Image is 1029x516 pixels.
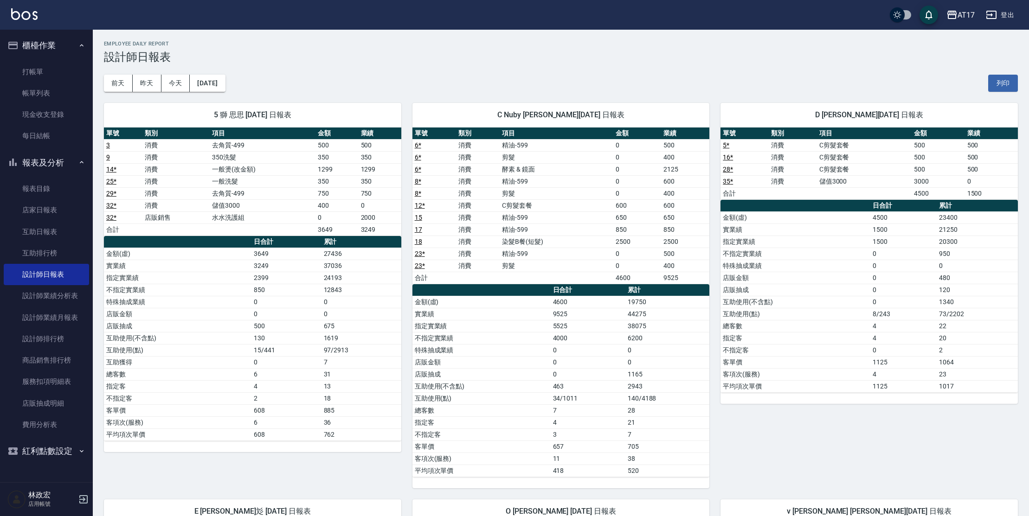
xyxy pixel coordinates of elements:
[359,151,401,163] td: 350
[965,151,1018,163] td: 500
[424,110,699,120] span: C Nuby [PERSON_NAME][DATE] 日報表
[251,356,322,368] td: 0
[500,127,613,140] th: 項目
[412,440,551,452] td: 客單價
[661,248,709,260] td: 500
[115,110,390,120] span: 5 獅 思思 [DATE] 日報表
[500,139,613,151] td: 精油-599
[412,428,551,440] td: 不指定客
[937,356,1018,368] td: 1064
[412,296,551,308] td: 金額(虛)
[613,163,662,175] td: 0
[142,127,210,140] th: 類別
[613,211,662,223] td: 650
[322,380,401,392] td: 13
[4,328,89,350] a: 設計師排行榜
[251,416,322,428] td: 6
[251,272,322,284] td: 2399
[456,163,500,175] td: 消費
[4,264,89,285] a: 設計師日報表
[251,404,322,416] td: 608
[551,392,625,404] td: 34/1011
[613,151,662,163] td: 0
[4,104,89,125] a: 現金收支登錄
[661,187,709,199] td: 400
[943,6,978,25] button: AT17
[4,61,89,83] a: 打帳單
[456,223,500,236] td: 消費
[965,175,1018,187] td: 0
[912,151,965,163] td: 500
[500,175,613,187] td: 精油-599
[4,83,89,104] a: 帳單列表
[251,332,322,344] td: 130
[937,248,1018,260] td: 950
[251,236,322,248] th: 日合計
[104,380,251,392] td: 指定客
[359,211,401,223] td: 2000
[613,260,662,272] td: 0
[142,199,210,211] td: 消費
[720,320,870,332] td: 總客數
[625,344,709,356] td: 0
[251,296,322,308] td: 0
[104,308,251,320] td: 店販金額
[551,404,625,416] td: 7
[210,199,315,211] td: 儲值3000
[965,139,1018,151] td: 500
[4,221,89,242] a: 互助日報表
[456,151,500,163] td: 消費
[937,260,1018,272] td: 0
[817,151,912,163] td: C剪髮套餐
[359,199,401,211] td: 0
[613,175,662,187] td: 0
[661,260,709,272] td: 400
[769,139,817,151] td: 消費
[661,236,709,248] td: 2500
[251,284,322,296] td: 850
[988,75,1018,92] button: 列印
[359,139,401,151] td: 500
[937,236,1018,248] td: 20300
[613,248,662,260] td: 0
[613,272,662,284] td: 4600
[912,127,965,140] th: 金額
[937,308,1018,320] td: 73/2202
[551,332,625,344] td: 4000
[106,141,110,149] a: 3
[315,187,358,199] td: 750
[412,127,456,140] th: 單號
[142,175,210,187] td: 消費
[456,127,500,140] th: 類別
[456,248,500,260] td: 消費
[133,75,161,92] button: 昨天
[415,238,422,245] a: 18
[104,260,251,272] td: 實業績
[500,187,613,199] td: 剪髮
[4,178,89,199] a: 報表目錄
[315,139,358,151] td: 500
[104,344,251,356] td: 互助使用(點)
[104,416,251,428] td: 客項次(服務)
[937,272,1018,284] td: 480
[551,320,625,332] td: 5525
[661,223,709,236] td: 850
[720,200,1018,393] table: a dense table
[551,308,625,320] td: 9525
[456,139,500,151] td: 消費
[551,440,625,452] td: 657
[322,236,401,248] th: 累計
[359,127,401,140] th: 業績
[769,175,817,187] td: 消費
[500,211,613,223] td: 精油-599
[870,272,937,284] td: 0
[769,163,817,175] td: 消費
[817,127,912,140] th: 項目
[500,248,613,260] td: 精油-599
[142,151,210,163] td: 消費
[720,248,870,260] td: 不指定實業績
[104,320,251,332] td: 店販抽成
[322,428,401,440] td: 762
[251,248,322,260] td: 3649
[412,344,551,356] td: 特殊抽成業績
